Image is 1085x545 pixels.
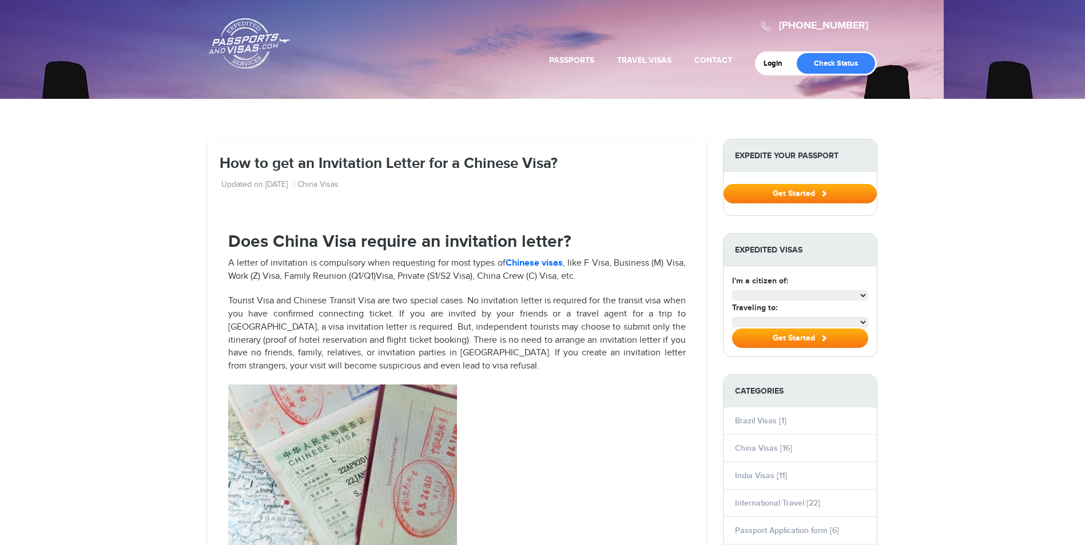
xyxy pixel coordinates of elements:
[209,18,290,69] a: Passports & [DOMAIN_NAME]
[724,184,877,203] button: Get Started
[220,156,694,173] h1: How to get an Invitation Letter for a Chinese Visa?
[735,471,787,480] a: India Visas [11]
[506,258,563,269] a: Chinese visas
[228,231,571,252] strong: Does China Visa require an invitation letter?
[735,443,792,453] a: China Visas [16]
[764,59,790,68] a: Login
[735,526,839,535] a: Passport Application form [6]
[724,139,877,172] strong: Expedite Your Passport
[732,328,868,348] button: Get Started
[735,498,820,508] a: International Travel [22]
[228,295,686,373] p: Tourist Visa and Chinese Transit Visa are two special cases. No invitation letter is required for...
[724,234,877,266] strong: Expedited Visas
[732,275,788,287] label: I'm a citizen of:
[617,55,671,65] a: Travel Visas
[221,179,295,191] li: Updated on [DATE]
[732,302,777,314] label: Traveling to:
[797,53,875,74] a: Check Status
[549,55,594,65] a: Passports
[694,55,732,65] a: Contact
[724,375,877,407] strong: Categories
[228,257,686,283] p: A letter of invitation is compulsory when requesting for most types of , like F Visa, Business (M...
[297,179,339,191] a: China Visas
[779,19,868,32] a: [PHONE_NUMBER]
[735,416,786,426] a: Brazil Visas [1]
[724,189,877,198] a: Get Started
